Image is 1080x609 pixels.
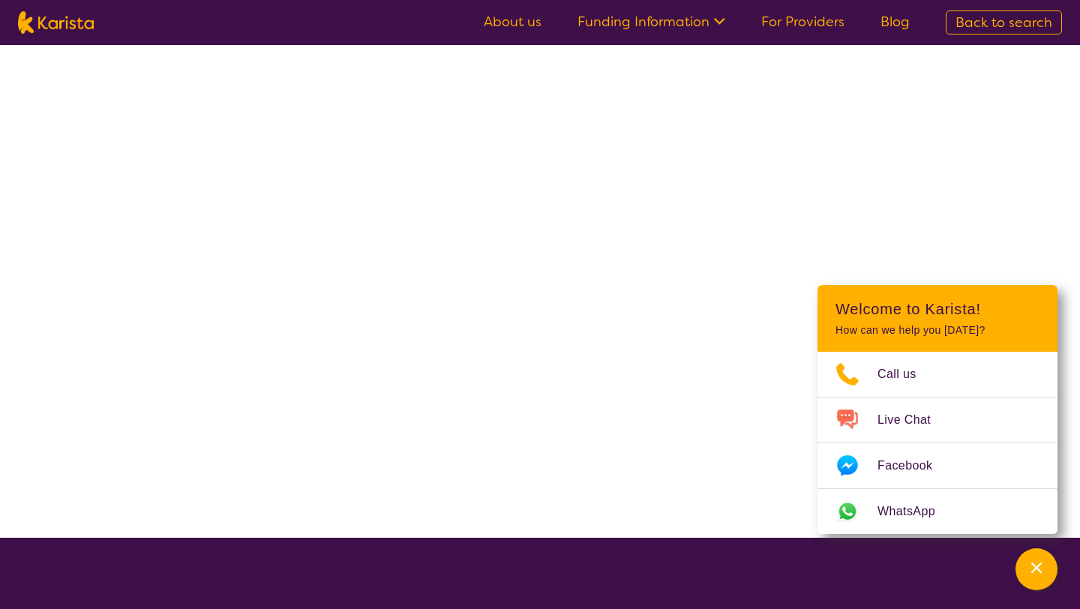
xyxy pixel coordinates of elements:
a: Blog [880,13,910,31]
div: Channel Menu [817,285,1057,534]
span: Back to search [955,13,1052,31]
img: Karista logo [18,11,94,34]
p: How can we help you [DATE]? [835,324,1039,337]
span: Facebook [877,454,950,477]
span: Call us [877,363,934,385]
span: Live Chat [877,409,949,431]
a: Back to search [946,10,1062,34]
h2: Welcome to Karista! [835,300,1039,318]
a: Web link opens in a new tab. [817,489,1057,534]
ul: Choose channel [817,352,1057,534]
span: WhatsApp [877,500,953,523]
a: Funding Information [577,13,725,31]
a: For Providers [761,13,844,31]
button: Channel Menu [1015,548,1057,590]
a: About us [484,13,541,31]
